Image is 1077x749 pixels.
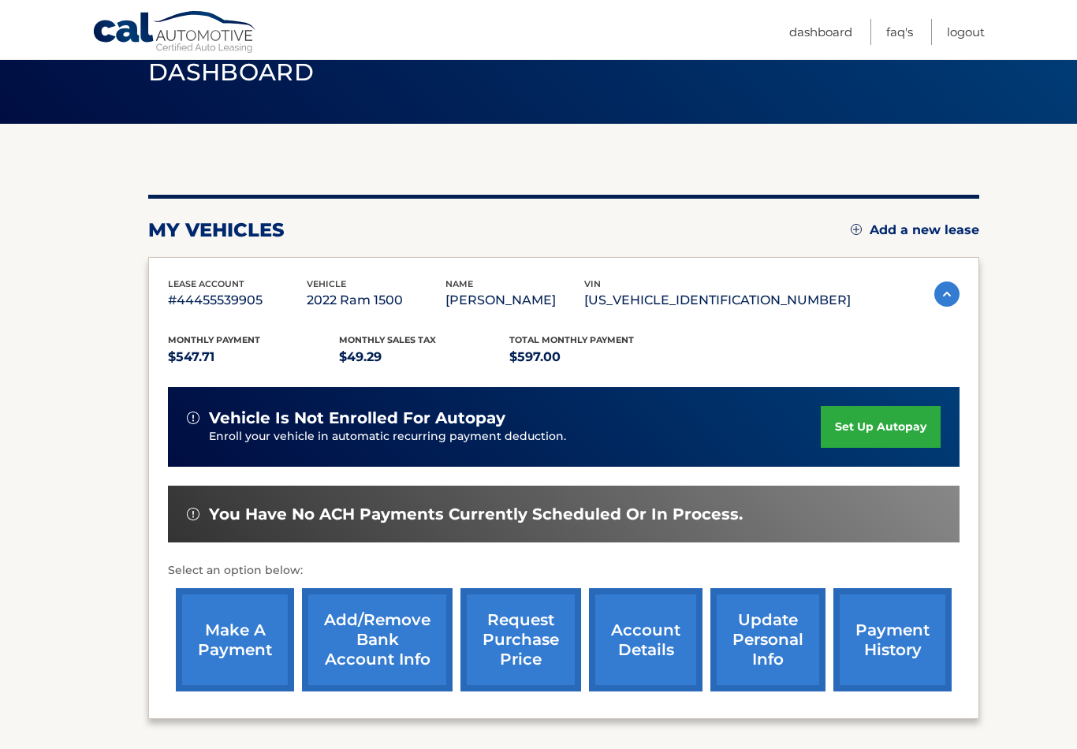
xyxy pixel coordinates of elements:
[209,505,743,524] span: You have no ACH payments currently scheduled or in process.
[833,588,952,691] a: payment history
[509,346,680,368] p: $597.00
[710,588,825,691] a: update personal info
[460,588,581,691] a: request purchase price
[851,224,862,235] img: add.svg
[148,58,314,87] span: Dashboard
[509,334,634,345] span: Total Monthly Payment
[209,408,505,428] span: vehicle is not enrolled for autopay
[307,278,346,289] span: vehicle
[947,19,985,45] a: Logout
[302,588,453,691] a: Add/Remove bank account info
[168,278,244,289] span: lease account
[886,19,913,45] a: FAQ's
[168,289,307,311] p: #44455539905
[209,428,821,445] p: Enroll your vehicle in automatic recurring payment deduction.
[92,10,258,56] a: Cal Automotive
[934,281,960,307] img: accordion-active.svg
[584,278,601,289] span: vin
[584,289,851,311] p: [US_VEHICLE_IDENTIFICATION_NUMBER]
[187,412,199,424] img: alert-white.svg
[176,588,294,691] a: make a payment
[148,218,285,242] h2: my vehicles
[168,561,960,580] p: Select an option below:
[445,278,473,289] span: name
[307,289,445,311] p: 2022 Ram 1500
[339,334,436,345] span: Monthly sales Tax
[589,588,702,691] a: account details
[168,334,260,345] span: Monthly Payment
[168,346,339,368] p: $547.71
[339,346,510,368] p: $49.29
[187,508,199,520] img: alert-white.svg
[445,289,584,311] p: [PERSON_NAME]
[789,19,852,45] a: Dashboard
[851,222,979,238] a: Add a new lease
[821,406,941,448] a: set up autopay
